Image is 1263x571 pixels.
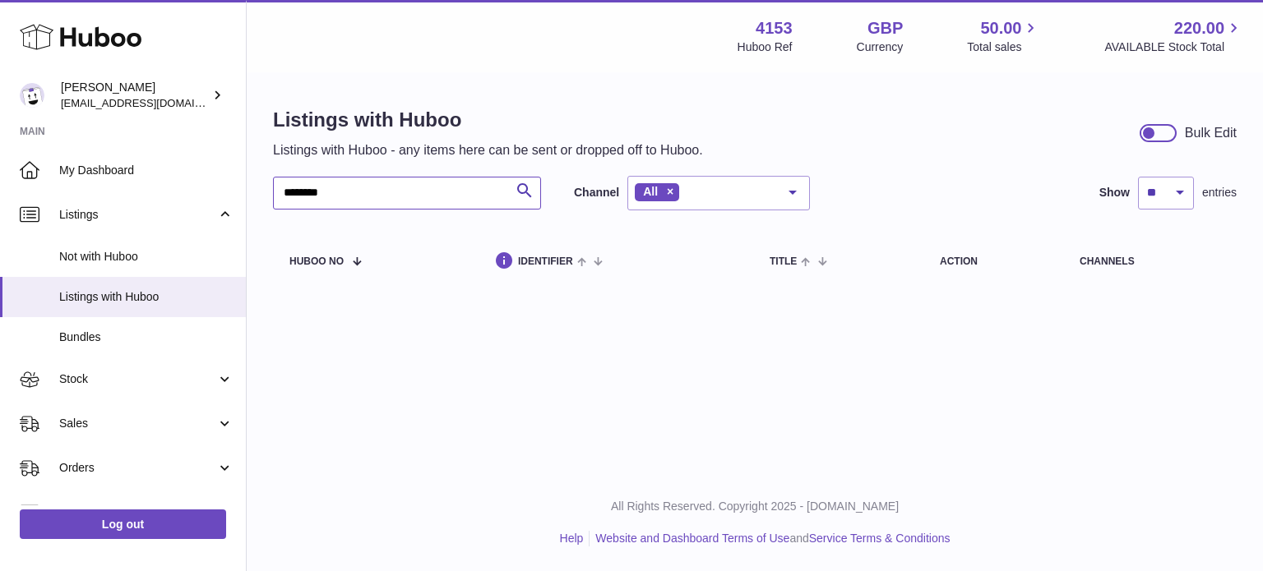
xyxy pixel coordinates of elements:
span: Usage [59,504,234,520]
div: [PERSON_NAME] [61,80,209,111]
p: All Rights Reserved. Copyright 2025 - [DOMAIN_NAME] [260,499,1250,514]
span: Bundles [59,329,234,345]
strong: GBP [867,17,903,39]
label: Channel [574,185,619,200]
a: 220.00 AVAILABLE Stock Total [1104,17,1243,55]
span: [EMAIL_ADDRESS][DOMAIN_NAME] [61,96,242,109]
span: Total sales [967,39,1040,55]
span: All [643,185,658,198]
span: identifier [518,256,573,267]
span: Orders [59,460,216,476]
span: 220.00 [1174,17,1224,39]
li: and [590,531,950,546]
div: action [940,256,1047,267]
span: AVAILABLE Stock Total [1104,39,1243,55]
span: Huboo no [289,256,344,267]
div: channels [1080,256,1220,267]
a: Website and Dashboard Terms of Use [595,532,789,545]
a: 50.00 Total sales [967,17,1040,55]
a: Log out [20,509,226,539]
img: internalAdmin-4153@internal.huboo.com [20,83,44,108]
span: My Dashboard [59,163,234,178]
p: Listings with Huboo - any items here can be sent or dropped off to Huboo. [273,141,703,159]
span: entries [1202,185,1237,200]
div: Bulk Edit [1185,124,1237,142]
span: Not with Huboo [59,249,234,265]
span: Sales [59,416,216,431]
a: Service Terms & Conditions [809,532,951,545]
span: Stock [59,371,216,387]
h1: Listings with Huboo [273,107,703,133]
span: 50.00 [980,17,1021,39]
a: Help [560,532,584,545]
div: Currency [857,39,904,55]
label: Show [1099,185,1130,200]
span: title [770,256,797,267]
strong: 4153 [756,17,793,39]
span: Listings [59,207,216,223]
span: Listings with Huboo [59,289,234,305]
div: Huboo Ref [738,39,793,55]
